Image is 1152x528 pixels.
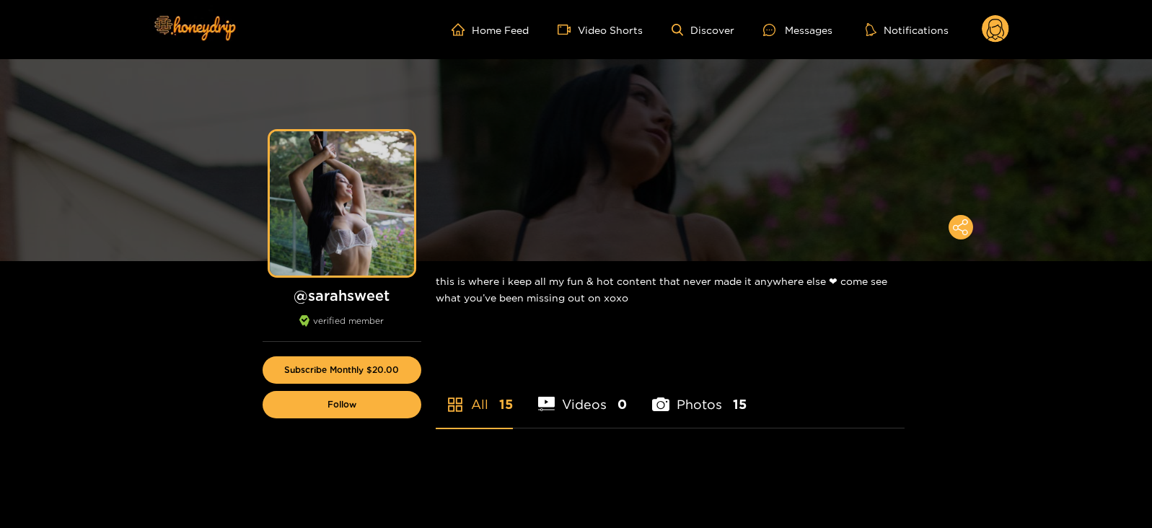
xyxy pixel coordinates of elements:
a: Discover [672,24,734,36]
span: Follow [327,400,356,410]
li: All [436,363,513,428]
div: this is where i keep all my fun & hot content that never made it anywhere else ❤︎︎ come see what ... [436,261,905,317]
li: Videos [538,363,628,428]
a: Home Feed [452,23,529,36]
span: 15 [499,395,513,413]
button: Follow [263,391,421,418]
button: Notifications [861,22,953,37]
span: 15 [733,395,747,413]
span: 0 [617,395,627,413]
span: home [452,23,472,36]
li: Photos [652,363,747,428]
button: Subscribe Monthly $20.00 [263,356,421,384]
div: verified member [263,315,421,342]
span: appstore [447,396,464,413]
h1: @ sarahsweet [263,286,421,304]
span: video-camera [558,23,578,36]
a: Video Shorts [558,23,643,36]
div: Messages [763,22,832,38]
